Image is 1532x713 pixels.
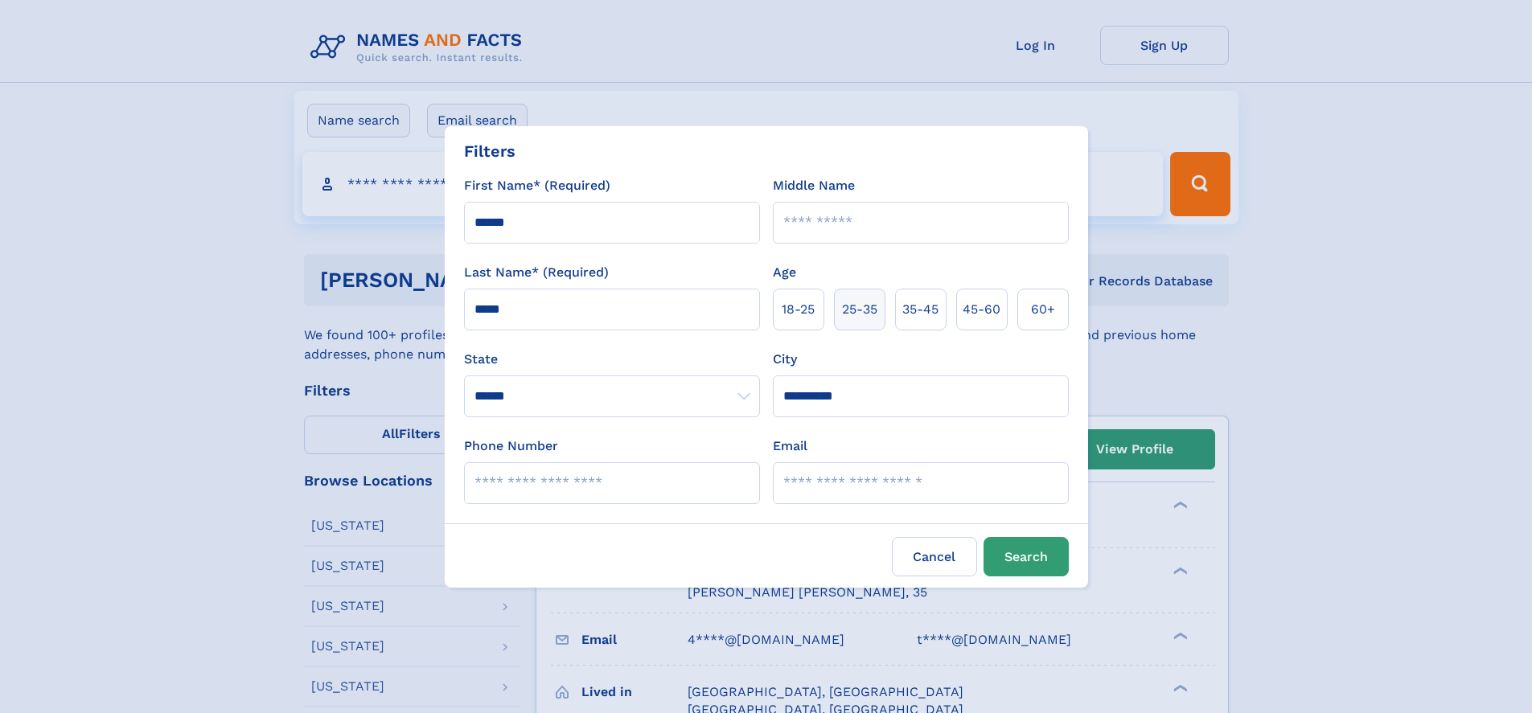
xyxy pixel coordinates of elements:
[773,263,796,282] label: Age
[464,350,760,369] label: State
[464,176,610,195] label: First Name* (Required)
[1031,300,1055,319] span: 60+
[773,350,797,369] label: City
[464,139,515,163] div: Filters
[842,300,877,319] span: 25‑35
[892,537,977,576] label: Cancel
[984,537,1069,576] button: Search
[773,176,855,195] label: Middle Name
[464,436,558,456] label: Phone Number
[464,263,609,282] label: Last Name* (Required)
[963,300,1000,319] span: 45‑60
[782,300,815,319] span: 18‑25
[902,300,939,319] span: 35‑45
[773,436,807,456] label: Email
